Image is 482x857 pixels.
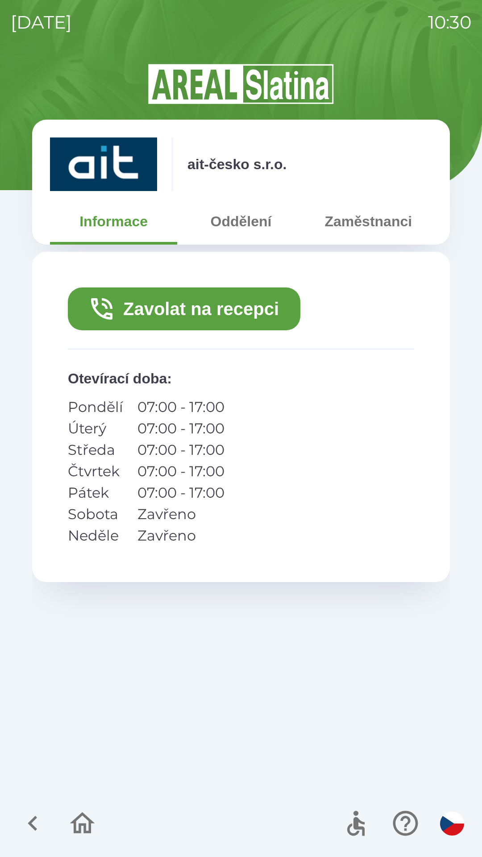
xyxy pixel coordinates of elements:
p: Neděle [68,525,123,546]
p: Čtvrtek [68,461,123,482]
button: Zavolat na recepci [68,287,300,330]
img: 40b5cfbb-27b1-4737-80dc-99d800fbabba.png [50,137,157,191]
img: cs flag [440,811,464,836]
p: Pátek [68,482,123,503]
p: Zavřeno [137,525,224,546]
p: [DATE] [11,9,72,36]
button: Oddělení [177,205,304,237]
p: Úterý [68,418,123,439]
p: 07:00 - 17:00 [137,461,224,482]
p: 10:30 [428,9,471,36]
p: 07:00 - 17:00 [137,482,224,503]
p: 07:00 - 17:00 [137,396,224,418]
button: Informace [50,205,177,237]
p: 07:00 - 17:00 [137,418,224,439]
p: Pondělí [68,396,123,418]
p: ait-česko s.r.o. [187,154,287,175]
img: Logo [32,62,450,105]
button: Zaměstnanci [305,205,432,237]
p: 07:00 - 17:00 [137,439,224,461]
p: Zavřeno [137,503,224,525]
p: Sobota [68,503,123,525]
p: Středa [68,439,123,461]
p: Otevírací doba : [68,368,414,389]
